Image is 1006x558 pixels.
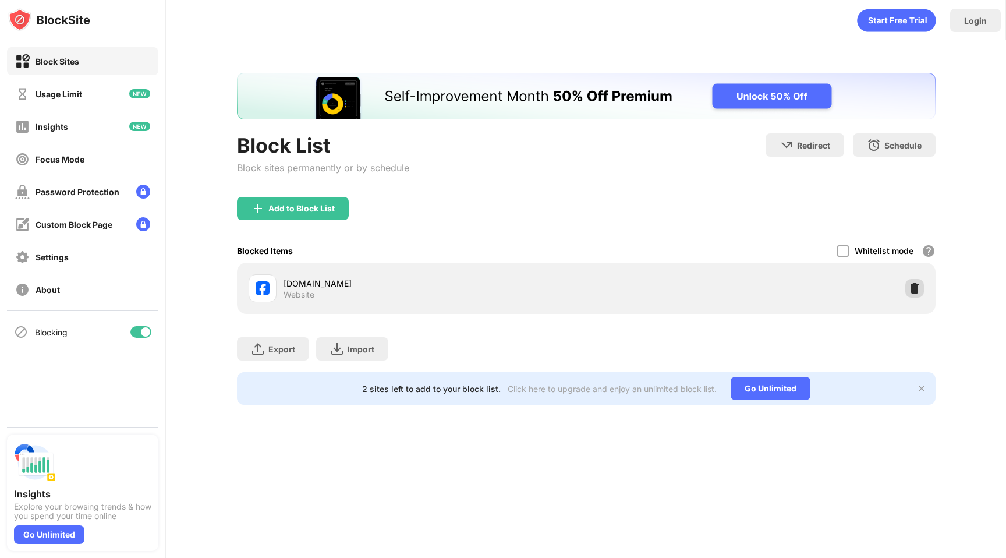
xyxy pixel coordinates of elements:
div: Schedule [884,140,922,150]
div: Whitelist mode [855,246,913,256]
div: Block Sites [36,56,79,66]
div: Website [284,289,314,300]
div: Focus Mode [36,154,84,164]
div: Blocked Items [237,246,293,256]
div: Settings [36,252,69,262]
div: animation [857,9,936,32]
div: Add to Block List [268,204,335,213]
div: Blocking [35,327,68,337]
div: 2 sites left to add to your block list. [362,384,501,394]
div: About [36,285,60,295]
div: Password Protection [36,187,119,197]
img: new-icon.svg [129,122,150,131]
div: Explore your browsing trends & how you spend your time online [14,502,151,521]
div: Custom Block Page [36,220,112,229]
img: password-protection-off.svg [15,185,30,199]
img: focus-off.svg [15,152,30,167]
div: Insights [14,488,151,500]
img: new-icon.svg [129,89,150,98]
div: [DOMAIN_NAME] [284,277,586,289]
img: lock-menu.svg [136,217,150,231]
img: favicons [256,281,270,295]
div: Usage Limit [36,89,82,99]
div: Block List [237,133,409,157]
div: Export [268,344,295,354]
div: Redirect [797,140,830,150]
img: lock-menu.svg [136,185,150,199]
div: Import [348,344,374,354]
div: Login [964,16,987,26]
div: Go Unlimited [14,525,84,544]
img: insights-off.svg [15,119,30,134]
img: block-on.svg [15,54,30,69]
div: Go Unlimited [731,377,810,400]
iframe: Banner [237,73,936,119]
img: customize-block-page-off.svg [15,217,30,232]
img: push-insights.svg [14,442,56,483]
img: settings-off.svg [15,250,30,264]
img: x-button.svg [917,384,926,393]
div: Insights [36,122,68,132]
div: Block sites permanently or by schedule [237,162,409,174]
img: about-off.svg [15,282,30,297]
div: Click here to upgrade and enjoy an unlimited block list. [508,384,717,394]
img: logo-blocksite.svg [8,8,90,31]
img: time-usage-off.svg [15,87,30,101]
img: blocking-icon.svg [14,325,28,339]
